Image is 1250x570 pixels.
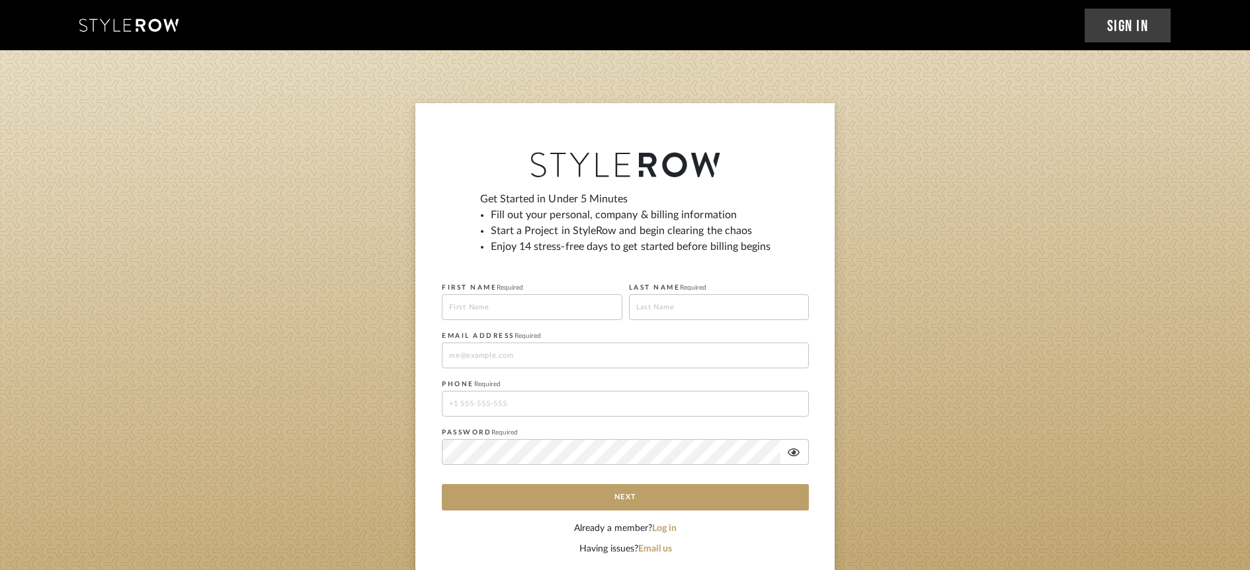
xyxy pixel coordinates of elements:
[442,391,809,417] input: +1 555-555-555
[491,239,771,255] li: Enjoy 14 stress-free days to get started before billing begins
[680,284,706,291] span: Required
[442,522,809,536] div: Already a member?
[629,284,707,292] label: LAST NAME
[442,343,809,368] input: me@example.com
[474,381,501,387] span: Required
[442,542,809,556] div: Having issues?
[480,191,771,265] div: Get Started in Under 5 Minutes
[491,223,771,239] li: Start a Project in StyleRow and begin clearing the chaos
[442,484,809,510] button: Next
[497,284,523,291] span: Required
[442,332,541,340] label: EMAIL ADDRESS
[442,380,501,388] label: PHONE
[491,429,518,436] span: Required
[652,522,677,536] button: Log in
[638,544,672,553] a: Email us
[442,294,622,320] input: First Name
[491,207,771,223] li: Fill out your personal, company & billing information
[1085,9,1171,42] a: Sign In
[629,294,810,320] input: Last Name
[442,284,523,292] label: FIRST NAME
[442,428,518,436] label: PASSWORD
[515,333,541,339] span: Required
